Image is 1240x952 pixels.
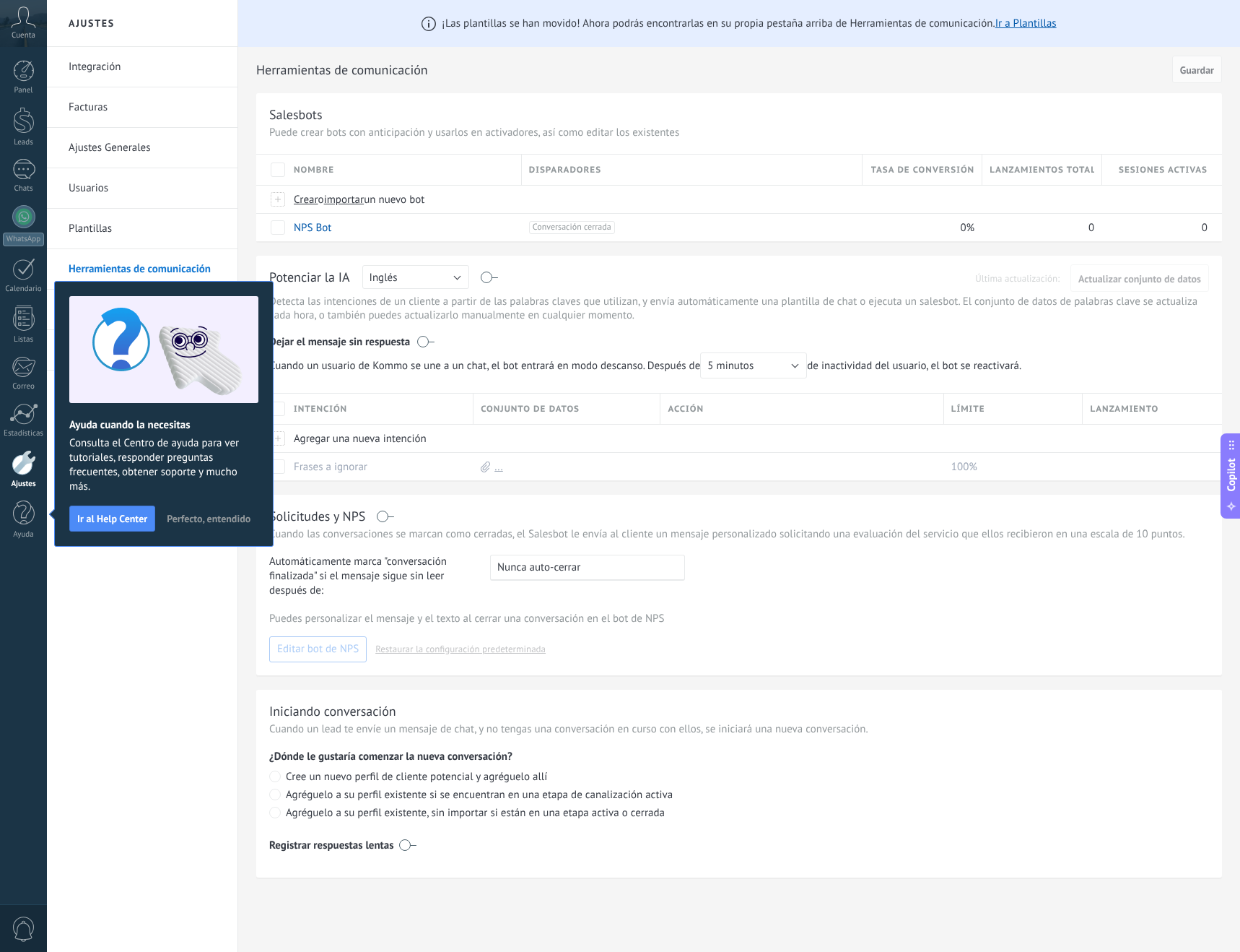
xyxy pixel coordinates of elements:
[3,285,45,294] div: Calendario
[160,508,257,529] button: Perfecto, entendido
[529,221,615,234] span: Conversación cerrada
[944,453,1076,480] div: 100%
[294,460,367,474] a: Frases a ignorar
[69,418,258,432] h2: Ayuda cuando la necesitas
[286,770,547,784] span: Cree un nuevo perfil de cliente potencial y agréguelo allí
[47,209,237,249] li: Plantillas
[364,193,424,207] span: un nuevo bot
[47,47,237,87] li: Integración
[269,126,1209,139] p: Puede crear bots con anticipación y usarlos en activadores, así como editar los existentes
[1119,163,1208,177] span: Sesiones activas
[269,295,1209,322] p: Detecta las intenciones de un cliente a partir de las palabras claves que utilizan, y envía autom...
[1180,65,1214,75] span: Guardar
[69,128,223,168] a: Ajustes Generales
[269,612,1209,626] p: Puedes personalizar el mensaje y el texto al cerrar una conversación en el bot de NPS
[69,87,223,128] a: Facturas
[77,514,147,524] span: Ir al Help Center
[3,184,45,194] div: Chats
[69,506,155,532] button: Ir al Help Center
[3,530,45,540] div: Ayuda
[69,209,223,249] a: Plantillas
[1102,214,1208,241] div: 0
[269,771,1209,784] label: Cree un nuevo perfil de cliente potencial y agréguelo allí
[286,788,673,802] span: Agréguelo a su perfil existente si se encuentran en una etapa de canalización activa
[269,325,1209,352] div: Dejar el mensaje sin respuesta
[960,221,974,235] span: 0%
[442,17,1056,30] span: ¡Las plantillas se han movido! Ahora podrás encontrarlas en su propia pestaña arriba de Herramien...
[269,722,1209,736] p: Cuando un lead te envíe un mensaje de chat, y no tengas una conversación en curso con ellos, se i...
[995,17,1057,30] a: Ir a Plantillas
[863,214,975,241] div: 0%
[529,163,601,177] span: Disparadores
[370,271,398,285] span: Inglés
[324,193,364,207] span: importar
[982,214,1095,241] div: 0
[294,221,331,235] a: NPS Bot
[47,249,237,290] li: Herramientas de comunicación
[1088,221,1094,235] span: 0
[990,163,1094,177] span: Lanzamientos totales
[668,402,704,416] span: Acción
[47,168,237,209] li: Usuarios
[256,56,1167,85] h2: Herramientas de comunicación
[1224,459,1239,492] span: Copilot
[269,750,1209,763] p: ¿Dónde le gustaría comenzar la nueva conversación?
[69,47,223,87] a: Integración
[269,807,1209,821] label: Agréguelo a su perfil existente, sin importar si están en una etapa activa o cerrada
[294,163,334,177] span: Nombre
[167,514,250,524] span: Perfecto, entendido
[1090,402,1158,416] span: Lanzamiento
[951,460,977,474] span: 100%
[12,31,35,40] span: Cuenta
[481,402,580,416] span: Conjunto de datos
[69,436,258,494] span: Consulta el Centro de ayuda para ver tutoriales, responder preguntas frecuentes, obtener soporte ...
[700,352,807,378] button: 5 minutos
[1202,221,1208,235] span: 0
[269,508,365,524] div: Solicitudes y NPS
[269,352,807,378] span: Cuando un usuario de Kommo se une a un chat, el bot entrará en modo descanso. Después de
[871,163,975,177] span: Tasa de conversión
[294,402,347,416] span: Intención
[269,106,323,123] div: Salesbots
[286,806,665,820] span: Agréguelo a su perfil existente, sin importar si están en una etapa activa o cerrada
[269,352,1029,378] span: de inactividad del usuario, el bot se reactivará.
[497,561,580,574] span: Nunca auto-cerrar
[951,402,985,416] span: Límite
[269,703,396,719] div: Iniciando conversación
[318,193,324,207] span: o
[3,86,45,95] div: Panel
[294,193,318,207] span: Crear
[269,789,1209,802] label: Agréguelo a su perfil existente si se encuentran en una etapa de canalización activa
[362,265,469,289] button: Inglés
[494,460,503,474] a: ...
[269,555,477,598] span: Automáticamente marca "conversación finalizada" si el mensaje sigue sin leer después de:
[3,138,45,147] div: Leads
[707,359,754,373] span: 5 minutos
[3,233,44,246] div: WhatsApp
[3,335,45,345] div: Listas
[69,249,223,290] a: Herramientas de comunicación
[69,168,223,209] a: Usuarios
[269,269,350,287] div: Potenciar la IA
[3,480,45,489] div: Ajustes
[47,128,237,168] li: Ajustes Generales
[47,87,237,128] li: Facturas
[287,425,466,452] div: Agregar una nueva intención
[1172,56,1222,83] button: Guardar
[3,429,45,438] div: Estadísticas
[269,839,394,852] div: Registrar respuestas lentas
[269,527,1209,541] p: Cuando las conversaciones se marcan como cerradas, el Salesbot le envía al cliente un mensaje per...
[3,382,45,391] div: Correo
